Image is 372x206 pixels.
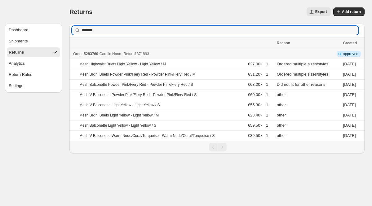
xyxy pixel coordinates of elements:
[277,41,290,45] span: Reason
[79,123,156,128] p: Mesh Balconette Light Yellow - Light Yellow / S
[79,133,215,138] p: Mesh V-Balconette Warm Nude/Coral/Turquoise - Warm Nude/Coral/Turquoise / S
[343,62,356,66] time: Tuesday, September 2, 2025 at 8:17:00 PM
[69,8,92,15] span: Returns
[73,52,83,56] span: Order
[315,9,327,14] span: Export
[7,25,60,35] button: Dashboard
[333,7,365,16] button: Add return
[275,59,341,69] td: Ordered multiple sizes/styles
[343,113,356,117] time: Tuesday, September 2, 2025 at 8:17:00 PM
[79,62,166,67] p: Mesh Highwaist Briefs Light Yellow - Light Yellow / M
[79,82,193,87] p: Mesh Balconette Powder Pink/Fiery Red - Powder Pink/Fiery Red / S
[275,110,341,121] td: other
[9,72,32,78] div: Return Rules
[73,51,273,57] div: -
[9,27,29,33] div: Dashboard
[275,131,341,141] td: other
[7,59,60,68] button: Analytics
[248,103,268,107] span: €55.30 × 1
[275,69,341,80] td: Ordered multiple sizes/styles
[248,123,268,128] span: €59.50 × 1
[248,92,268,97] span: €60.00 × 1
[9,60,25,67] div: Analytics
[275,121,341,131] td: other
[343,51,358,56] span: approved
[343,72,356,77] time: Tuesday, September 2, 2025 at 8:17:00 PM
[248,62,268,66] span: €27.00 × 1
[275,80,341,90] td: Did not fit for other reasons
[248,82,268,87] span: €63.20 × 1
[7,36,60,46] button: Shipments
[343,103,356,107] time: Tuesday, September 2, 2025 at 8:17:00 PM
[275,90,341,100] td: other
[7,81,60,91] button: Settings
[343,133,356,138] time: Tuesday, September 2, 2025 at 8:17:00 PM
[9,38,28,44] div: Shipments
[7,70,60,80] button: Return Rules
[248,133,268,138] span: €39.50 × 1
[79,72,196,77] p: Mesh Bikini Briefs Powder Pink/Fiery Red - Powder Pink/Fiery Red / M
[69,141,365,153] nav: Pagination
[79,113,159,118] p: Mesh Bikini Briefs Light Yellow - Light Yellow / M
[342,9,361,14] span: Add return
[79,103,160,107] p: Mesh V-Balconette Light Yellow - Light Yellow / S
[343,82,356,87] time: Tuesday, September 2, 2025 at 8:17:00 PM
[343,41,357,45] span: Created
[7,47,60,57] button: Returns
[100,52,121,56] span: Carolin Nann
[79,92,197,97] p: Mesh V-Balconette Powder Pink/Fiery Red - Powder Pink/Fiery Red / S
[343,123,356,128] time: Tuesday, September 2, 2025 at 8:17:00 PM
[84,52,98,56] span: 5283760
[248,113,268,117] span: €23.40 × 1
[9,49,24,55] div: Returns
[121,52,149,56] span: - Return 1371893
[275,100,341,110] td: other
[307,7,331,16] button: Export
[248,72,268,77] span: €31.20 × 1
[343,92,356,97] time: Tuesday, September 2, 2025 at 8:17:00 PM
[9,83,23,89] div: Settings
